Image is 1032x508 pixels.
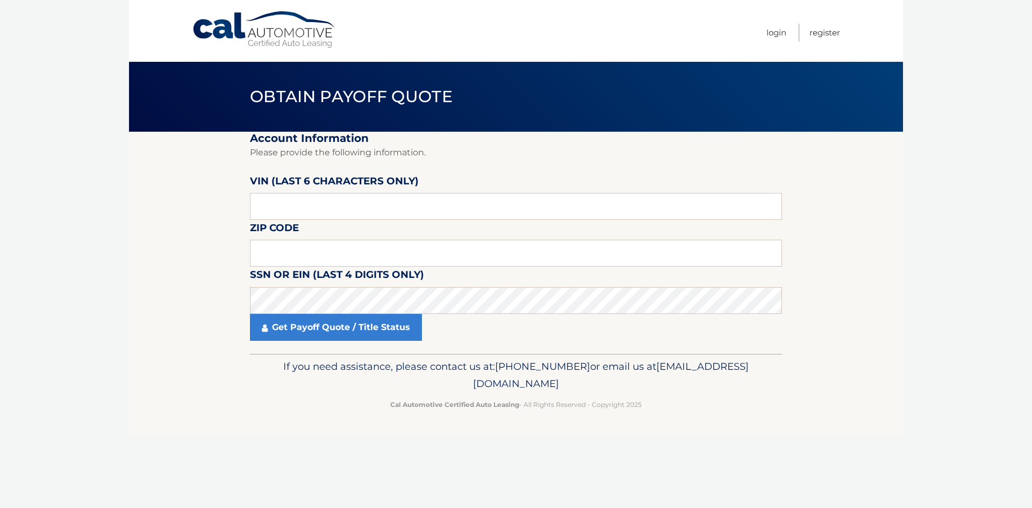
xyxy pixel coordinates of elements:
p: If you need assistance, please contact us at: or email us at [257,358,775,392]
p: - All Rights Reserved - Copyright 2025 [257,399,775,410]
a: Cal Automotive [192,11,337,49]
a: Register [809,24,840,41]
a: Get Payoff Quote / Title Status [250,314,422,341]
span: [PHONE_NUMBER] [495,360,590,373]
h2: Account Information [250,132,782,145]
a: Login [766,24,786,41]
strong: Cal Automotive Certified Auto Leasing [390,400,519,409]
p: Please provide the following information. [250,145,782,160]
span: Obtain Payoff Quote [250,87,453,106]
label: Zip Code [250,220,299,240]
label: SSN or EIN (last 4 digits only) [250,267,424,287]
label: VIN (last 6 characters only) [250,173,419,193]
